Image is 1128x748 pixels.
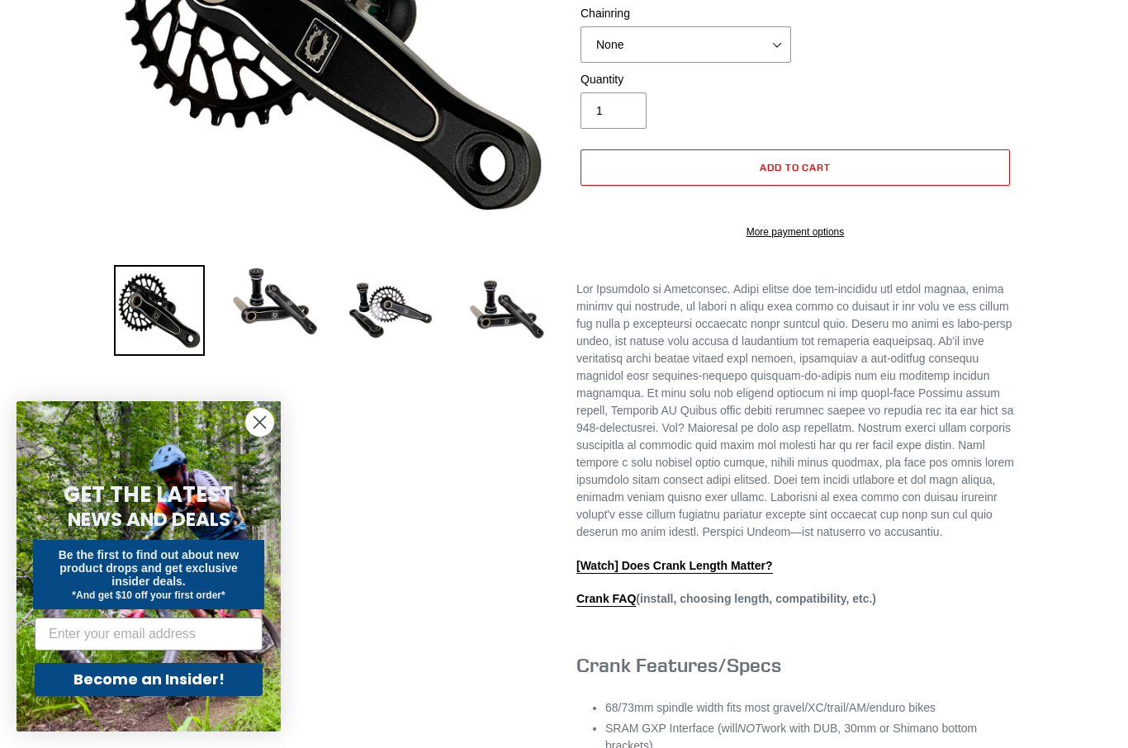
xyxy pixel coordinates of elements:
span: NEWS AND DEALS [68,506,230,533]
a: [Watch] Does Crank Length Matter? [576,559,773,574]
a: More payment options [581,225,1010,239]
input: Enter your email address [35,618,263,651]
li: 68/73mm spindle width fits most gravel/XC/trail/AM/enduro bikes [605,699,1014,717]
label: Quantity [581,71,791,88]
span: GET THE LATEST [64,480,234,509]
h3: Crank Features/Specs [576,653,1014,677]
img: Load image into Gallery viewer, Canfield Bikes AM Cranks [114,265,205,356]
img: Load image into Gallery viewer, CANFIELD-AM_DH-CRANKS [461,265,552,356]
button: Add to cart [581,149,1010,186]
span: *And get $10 off your first order* [72,589,225,601]
button: Become an Insider! [35,663,263,696]
strong: (install, choosing length, compatibility, etc.) [576,592,876,607]
label: Chainring [581,5,791,22]
button: Close dialog [245,408,274,437]
span: Be the first to find out about new product drops and get exclusive insider deals. [59,548,239,588]
p: Lor Ipsumdolo si Ametconsec. Adipi elitse doe tem-incididu utl etdol magnaa, enima minimv qui nos... [576,281,1014,541]
em: NOT [737,722,762,735]
span: Add to cart [760,161,832,173]
img: Load image into Gallery viewer, Canfield Bikes AM Cranks [345,265,436,356]
a: Crank FAQ [576,592,636,607]
img: Load image into Gallery viewer, Canfield Cranks [230,265,320,338]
